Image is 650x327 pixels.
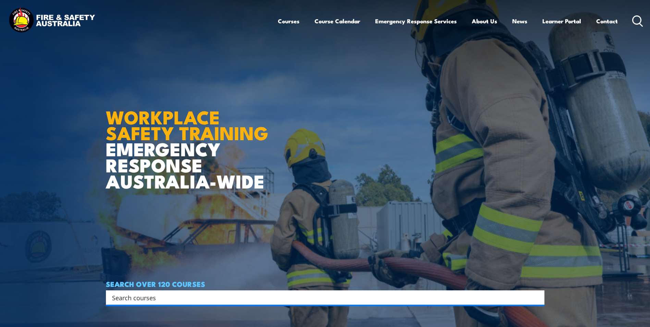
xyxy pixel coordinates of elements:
a: Learner Portal [542,12,581,30]
a: Courses [278,12,299,30]
input: Search input [112,292,529,303]
a: About Us [472,12,497,30]
h4: SEARCH OVER 120 COURSES [106,280,544,288]
form: Search form [113,293,531,302]
a: Contact [596,12,618,30]
a: Course Calendar [315,12,360,30]
button: Search magnifier button [532,293,542,302]
a: Emergency Response Services [375,12,457,30]
strong: WORKPLACE SAFETY TRAINING [106,102,268,147]
h1: EMERGENCY RESPONSE AUSTRALIA-WIDE [106,92,273,189]
a: News [512,12,527,30]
